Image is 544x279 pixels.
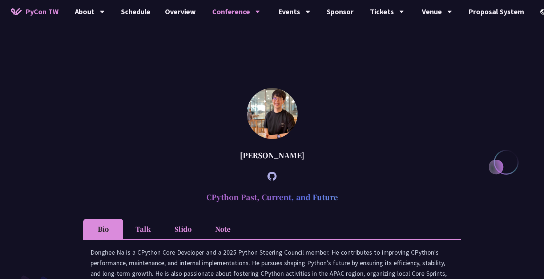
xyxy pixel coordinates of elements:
img: Donghee Na [247,88,298,139]
img: Home icon of PyCon TW 2025 [11,8,22,15]
li: Note [203,219,243,239]
li: Bio [83,219,123,239]
span: PyCon TW [25,6,59,17]
h2: CPython Past, Current, and Future [83,186,461,208]
a: PyCon TW [4,3,66,21]
li: Slido [163,219,203,239]
li: Talk [123,219,163,239]
div: [PERSON_NAME] [83,144,461,166]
